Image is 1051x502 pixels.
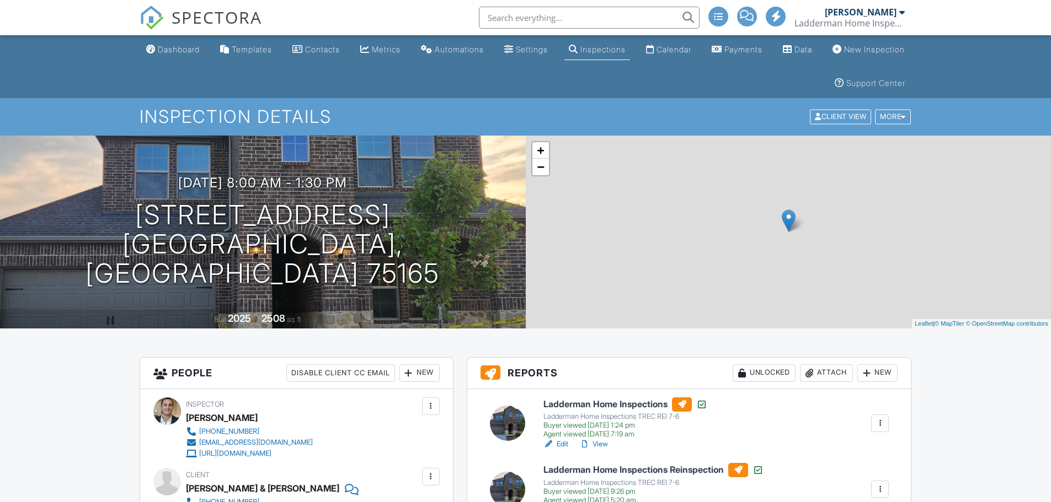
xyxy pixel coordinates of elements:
a: View [579,439,608,450]
a: [EMAIL_ADDRESS][DOMAIN_NAME] [186,437,313,448]
div: More [875,110,911,125]
span: SPECTORA [172,6,262,29]
h6: Ladderman Home Inspections Reinspection [543,463,764,477]
div: Automations [435,45,484,54]
a: Edit [543,439,568,450]
a: Ladderman Home Inspections Ladderman Home Inspections TREC REI 7-6 Buyer viewed [DATE] 1:24 pm Ag... [543,397,707,439]
div: [PHONE_NUMBER] [199,427,259,436]
a: Settings [500,40,552,60]
div: Settings [516,45,548,54]
a: © OpenStreetMap contributors [966,320,1048,327]
div: Client View [810,110,871,125]
input: Search everything... [479,7,700,29]
div: Agent viewed [DATE] 7:19 am [543,430,707,439]
div: 2025 [228,312,251,324]
div: | [912,319,1051,328]
div: [PERSON_NAME] [825,7,897,18]
div: [PERSON_NAME] & [PERSON_NAME] [186,480,339,496]
h3: Reports [467,358,911,389]
div: Buyer viewed [DATE] 9:26 pm [543,487,764,496]
a: Client View [809,112,874,120]
span: Client [186,471,210,479]
h1: Inspection Details [140,107,912,126]
div: Ladderman Home Inspections TREC REI 7-6 [543,478,764,487]
div: [URL][DOMAIN_NAME] [199,449,271,458]
div: Support Center [846,78,905,88]
a: Data [778,40,817,60]
a: © MapTiler [935,320,964,327]
a: Zoom out [532,159,549,175]
a: [PHONE_NUMBER] [186,426,313,437]
a: Dashboard [142,40,204,60]
div: Metrics [372,45,401,54]
div: Disable Client CC Email [286,364,395,382]
a: Metrics [356,40,405,60]
a: Zoom in [532,142,549,159]
a: Templates [216,40,276,60]
h6: Ladderman Home Inspections [543,397,707,412]
span: Built [214,315,226,323]
div: Contacts [305,45,340,54]
div: [EMAIL_ADDRESS][DOMAIN_NAME] [199,438,313,447]
div: Data [794,45,812,54]
a: [URL][DOMAIN_NAME] [186,448,313,459]
a: Inspections [564,40,630,60]
div: Templates [232,45,272,54]
a: New Inspection [828,40,909,60]
h3: People [140,358,453,389]
div: New [857,364,898,382]
div: Inspections [580,45,626,54]
div: [PERSON_NAME] [186,409,258,426]
div: Payments [724,45,762,54]
a: Leaflet [915,320,933,327]
div: Dashboard [158,45,200,54]
a: Payments [707,40,767,60]
h3: [DATE] 8:00 am - 1:30 pm [178,175,347,190]
div: New Inspection [844,45,905,54]
h1: [STREET_ADDRESS] [GEOGRAPHIC_DATA], [GEOGRAPHIC_DATA] 75165 [18,201,508,288]
div: Calendar [657,45,691,54]
div: Ladderman Home Inspections [794,18,905,29]
span: Inspector [186,400,224,408]
div: Ladderman Home Inspections TREC REI 7-6 [543,412,707,421]
div: Attach [800,364,853,382]
a: Automations (Advanced) [417,40,488,60]
div: 2508 [262,312,285,324]
div: New [399,364,440,382]
a: Contacts [288,40,344,60]
a: Support Center [830,73,910,94]
a: Calendar [642,40,696,60]
span: sq. ft. [287,315,302,323]
div: Buyer viewed [DATE] 1:24 pm [543,421,707,430]
img: The Best Home Inspection Software - Spectora [140,6,164,30]
a: SPECTORA [140,15,262,38]
div: Unlocked [733,364,796,382]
